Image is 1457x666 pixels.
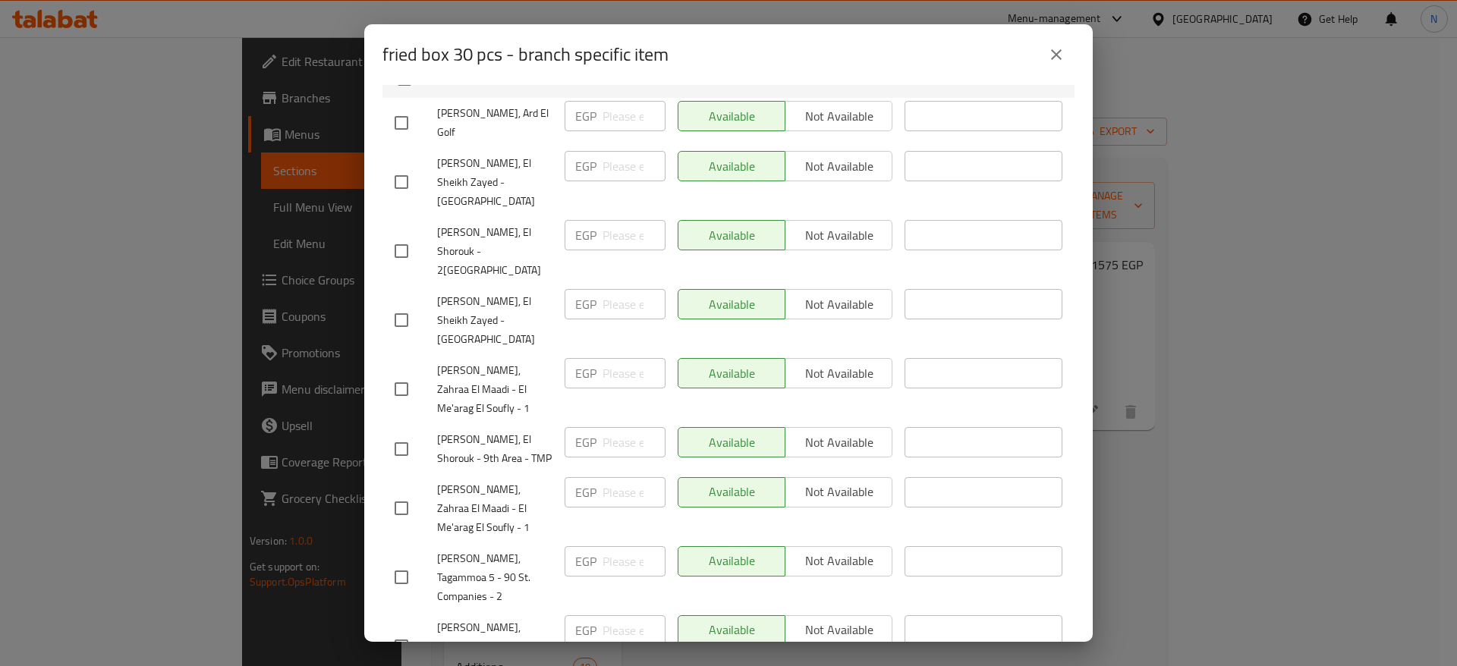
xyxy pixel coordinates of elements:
span: [PERSON_NAME], El Sheikh Zayed - [GEOGRAPHIC_DATA] [437,292,552,349]
p: EGP [575,433,596,451]
input: Please enter price [603,615,666,646]
span: [PERSON_NAME], El Shorouk - 9th Area - TMP [437,430,552,468]
p: EGP [575,621,596,639]
p: EGP [575,157,596,175]
input: Please enter price [603,546,666,576]
p: EGP [575,295,596,313]
span: [PERSON_NAME], Ard El Golf [437,104,552,142]
input: Please enter price [603,289,666,319]
span: [PERSON_NAME], Tagammoa 5 - 90 St. Companies - 2 [437,549,552,606]
span: [PERSON_NAME], Zahraa El Maadi - El Me'arag El Soufly - 1 [437,480,552,537]
p: EGP [575,364,596,382]
input: Please enter price [603,427,666,457]
span: Branch [452,70,609,89]
button: close [1038,36,1075,73]
p: EGP [575,226,596,244]
span: [PERSON_NAME], El Sheikh Zayed - [GEOGRAPHIC_DATA] [437,154,552,211]
input: Please enter price [603,220,666,250]
h2: fried box 30 pcs - branch specific item [382,42,669,67]
input: Please enter price [603,477,666,507]
input: Please enter price [603,151,666,181]
input: Please enter price [603,101,666,131]
span: [PERSON_NAME], Zahraa El Maadi - El Me'arag El Soufly - 1 [437,361,552,418]
p: EGP [575,107,596,125]
p: EGP [575,483,596,501]
input: Please enter price [603,358,666,388]
p: EGP [575,552,596,570]
span: [PERSON_NAME], El Shorouk - 2[GEOGRAPHIC_DATA] [437,223,552,280]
